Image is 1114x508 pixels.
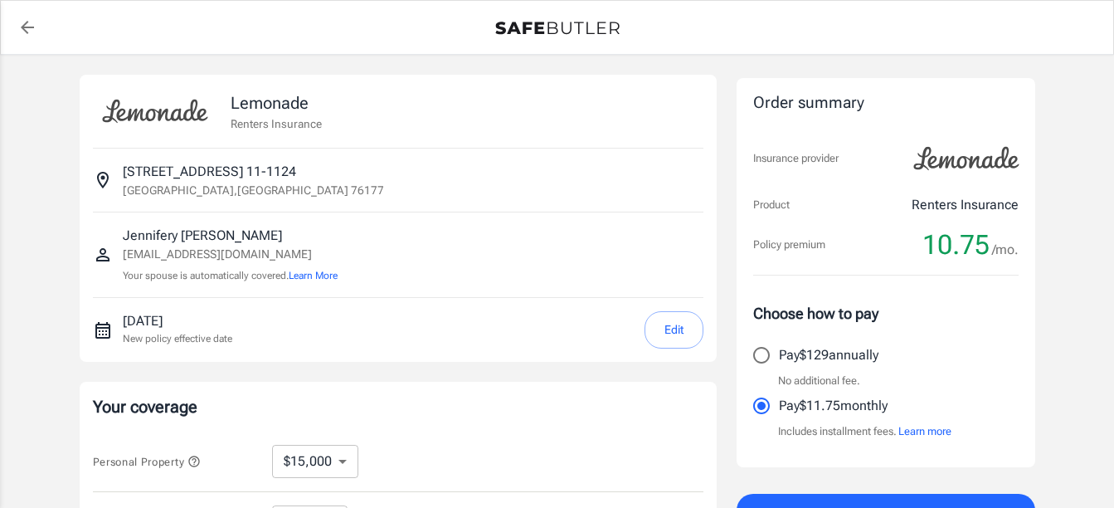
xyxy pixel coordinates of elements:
[778,423,951,440] p: Includes installment fees.
[992,238,1019,261] span: /mo.
[93,395,703,418] p: Your coverage
[123,162,296,182] p: [STREET_ADDRESS] 11-1124
[11,11,44,44] a: back to quotes
[93,245,113,265] svg: Insured person
[123,182,384,198] p: [GEOGRAPHIC_DATA] , [GEOGRAPHIC_DATA] 76177
[753,150,839,167] p: Insurance provider
[778,373,860,389] p: No additional fee.
[123,268,338,284] p: Your spouse is automatically covered.
[912,195,1019,215] p: Renters Insurance
[123,311,232,331] p: [DATE]
[231,115,322,132] p: Renters Insurance
[289,268,338,283] button: Learn More
[93,456,201,468] span: Personal Property
[645,311,703,349] button: Edit
[93,88,217,134] img: Lemonade
[231,90,322,115] p: Lemonade
[779,396,888,416] p: Pay $11.75 monthly
[93,170,113,190] svg: Insured address
[779,345,878,365] p: Pay $129 annually
[93,320,113,340] svg: New policy start date
[123,246,338,263] p: [EMAIL_ADDRESS][DOMAIN_NAME]
[123,331,232,346] p: New policy effective date
[898,423,951,440] button: Learn more
[123,226,338,246] p: Jennifery [PERSON_NAME]
[495,22,620,35] img: Back to quotes
[904,135,1029,182] img: Lemonade
[93,452,201,471] button: Personal Property
[753,237,825,253] p: Policy premium
[922,228,990,261] span: 10.75
[753,197,790,213] p: Product
[753,91,1019,115] div: Order summary
[753,302,1019,325] p: Choose how to pay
